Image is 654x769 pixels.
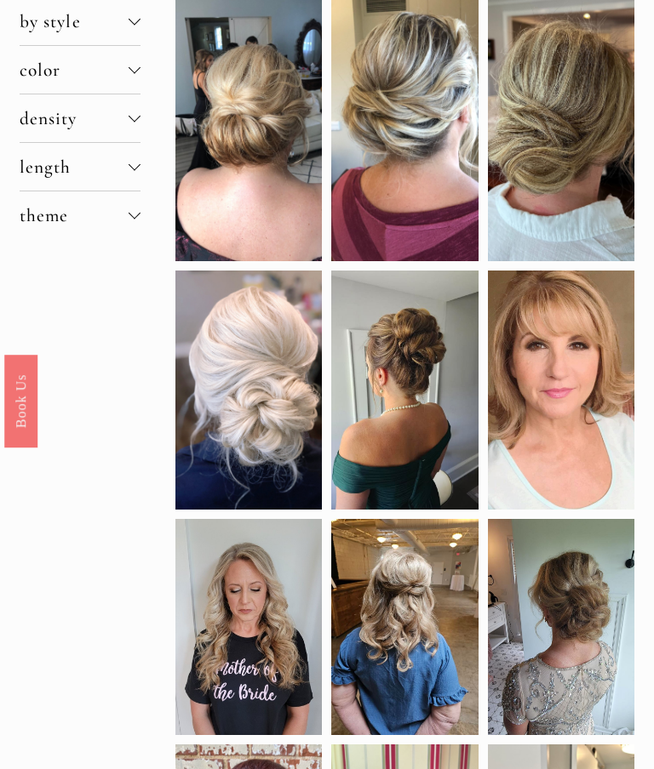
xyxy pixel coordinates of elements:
button: color [20,46,141,94]
span: color [20,59,129,81]
span: density [20,107,129,129]
a: Book Us [4,355,37,447]
span: length [20,156,129,178]
span: by style [20,10,129,32]
span: theme [20,204,129,226]
button: length [20,143,141,191]
button: theme [20,191,141,239]
button: density [20,94,141,142]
